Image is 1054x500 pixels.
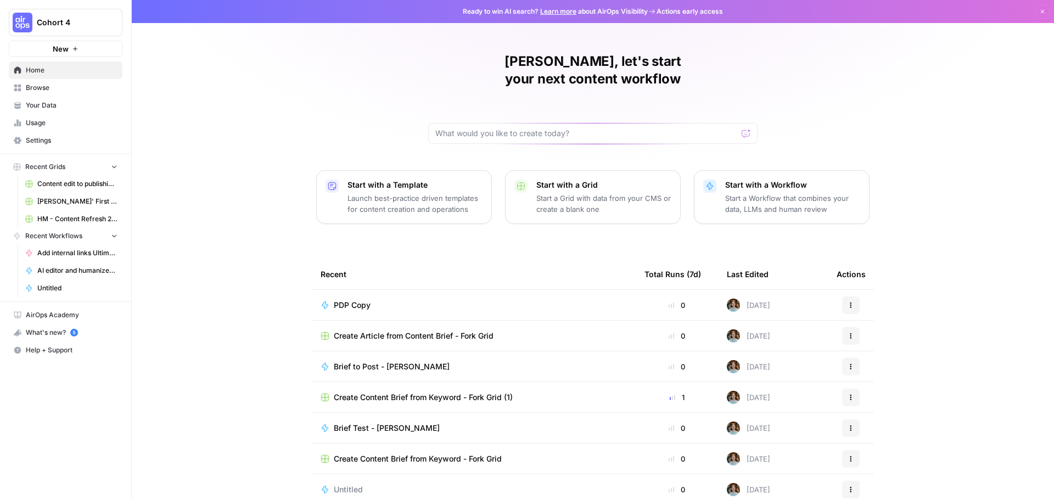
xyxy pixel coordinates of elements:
button: Recent Grids [9,159,122,175]
span: New [53,43,69,54]
span: Actions early access [657,7,723,16]
div: 1 [644,392,709,403]
p: Start a Workflow that combines your data, LLMs and human review [725,193,860,215]
img: zokwlwkpbrcdr2sqfe3mvfff4ga3 [727,329,740,342]
a: Content edit to publishing: Writer draft-> Brand alignment edits-> Human review-> Add internal an... [20,175,122,193]
a: AirOps Academy [9,306,122,324]
span: Usage [26,118,117,128]
button: Start with a WorkflowStart a Workflow that combines your data, LLMs and human review [694,170,870,224]
a: Usage [9,114,122,132]
div: What's new? [9,324,122,341]
img: zokwlwkpbrcdr2sqfe3mvfff4ga3 [727,299,740,312]
img: Cohort 4 Logo [13,13,32,32]
div: [DATE] [727,299,770,312]
button: Workspace: Cohort 4 [9,9,122,36]
a: Create Content Brief from Keyword - Fork Grid (1) [321,392,627,403]
button: New [9,41,122,57]
a: Browse [9,79,122,97]
span: Untitled [334,484,363,495]
p: Start with a Template [347,179,483,190]
a: Settings [9,132,122,149]
div: 0 [644,300,709,311]
img: zokwlwkpbrcdr2sqfe3mvfff4ga3 [727,452,740,465]
p: Launch best-practice driven templates for content creation and operations [347,193,483,215]
a: Add internal links Ultimate and awesome version- PB own version [20,244,122,262]
div: 0 [644,361,709,372]
span: [PERSON_NAME]' First Flow Grid [37,196,117,206]
span: Recent Workflows [25,231,82,241]
span: Create Content Brief from Keyword - Fork Grid (1) [334,392,513,403]
div: 0 [644,330,709,341]
a: Brief Test - [PERSON_NAME] [321,423,627,434]
button: What's new? 5 [9,324,122,341]
span: Recent Grids [25,162,65,172]
div: [DATE] [727,360,770,373]
div: [DATE] [727,483,770,496]
div: [DATE] [727,391,770,404]
a: Your Data [9,97,122,114]
a: Untitled [20,279,122,297]
span: Brief Test - [PERSON_NAME] [334,423,440,434]
div: 0 [644,484,709,495]
button: Recent Workflows [9,228,122,244]
h1: [PERSON_NAME], let's start your next content workflow [428,53,758,88]
a: Home [9,61,122,79]
a: PDP Copy [321,300,627,311]
a: Create Content Brief from Keyword - Fork Grid [321,453,627,464]
p: Start a Grid with data from your CMS or create a blank one [536,193,671,215]
input: What would you like to create today? [435,128,737,139]
div: Last Edited [727,259,769,289]
span: Cohort 4 [37,17,103,28]
a: Learn more [540,7,576,15]
div: [DATE] [727,329,770,342]
a: Create Article from Content Brief - Fork Grid [321,330,627,341]
span: Create Article from Content Brief - Fork Grid [334,330,494,341]
a: Brief to Post - [PERSON_NAME] [321,361,627,372]
span: Browse [26,83,117,93]
div: 0 [644,453,709,464]
a: [PERSON_NAME]' First Flow Grid [20,193,122,210]
p: Start with a Grid [536,179,671,190]
span: Untitled [37,283,117,293]
button: Start with a GridStart a Grid with data from your CMS or create a blank one [505,170,681,224]
button: Start with a TemplateLaunch best-practice driven templates for content creation and operations [316,170,492,224]
img: zokwlwkpbrcdr2sqfe3mvfff4ga3 [727,391,740,404]
span: HM - Content Refresh 28.07 Grid [37,214,117,224]
div: Recent [321,259,627,289]
span: Content edit to publishing: Writer draft-> Brand alignment edits-> Human review-> Add internal an... [37,179,117,189]
span: Create Content Brief from Keyword - Fork Grid [334,453,502,464]
a: AI editor and humanizer - review before publish [PB] [20,262,122,279]
img: zokwlwkpbrcdr2sqfe3mvfff4ga3 [727,422,740,435]
a: HM - Content Refresh 28.07 Grid [20,210,122,228]
text: 5 [72,330,75,335]
div: 0 [644,423,709,434]
span: Home [26,65,117,75]
span: Brief to Post - [PERSON_NAME] [334,361,450,372]
a: 5 [70,329,78,336]
div: [DATE] [727,422,770,435]
div: Total Runs (7d) [644,259,701,289]
span: Help + Support [26,345,117,355]
a: Untitled [321,484,627,495]
img: zokwlwkpbrcdr2sqfe3mvfff4ga3 [727,483,740,496]
span: AI editor and humanizer - review before publish [PB] [37,266,117,276]
span: Ready to win AI search? about AirOps Visibility [463,7,648,16]
span: Add internal links Ultimate and awesome version- PB own version [37,248,117,258]
div: Actions [837,259,866,289]
span: AirOps Academy [26,310,117,320]
img: zokwlwkpbrcdr2sqfe3mvfff4ga3 [727,360,740,373]
span: Your Data [26,100,117,110]
span: Settings [26,136,117,145]
button: Help + Support [9,341,122,359]
span: PDP Copy [334,300,371,311]
div: [DATE] [727,452,770,465]
p: Start with a Workflow [725,179,860,190]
